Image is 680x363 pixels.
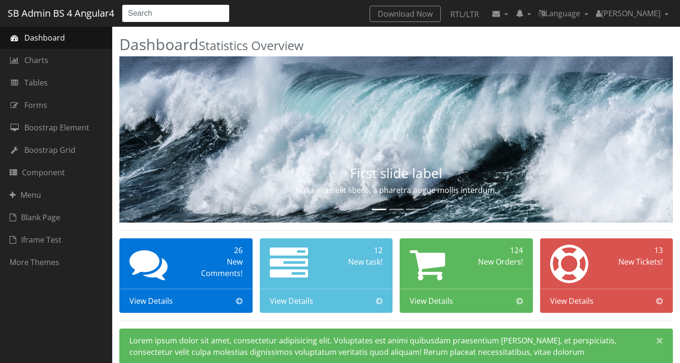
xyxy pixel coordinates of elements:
[592,4,672,23] a: [PERSON_NAME]
[10,189,41,201] span: Menu
[202,184,590,196] p: Nulla vitae elit libero, a pharetra augue mollis interdum.
[119,56,673,223] img: Random first slide
[329,256,382,267] div: New task!
[443,6,487,23] a: RTL/LTR
[202,166,590,181] h3: First slide label
[610,245,663,256] div: 13
[119,36,673,53] h2: Dashboard
[199,37,304,54] small: Statistics Overview
[370,6,441,22] a: Download Now
[550,295,594,307] span: View Details
[470,256,523,267] div: New Orders!
[656,334,663,347] span: ×
[190,245,243,256] div: 26
[410,295,453,307] span: View Details
[329,245,382,256] div: 12
[535,4,592,23] a: Language
[270,295,313,307] span: View Details
[190,256,243,279] div: New Comments!
[470,245,523,256] div: 124
[647,329,672,352] button: Close
[129,295,173,307] span: View Details
[610,256,663,267] div: New Tickets!
[8,4,114,22] a: SB Admin BS 4 Angular4
[122,4,230,22] input: Search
